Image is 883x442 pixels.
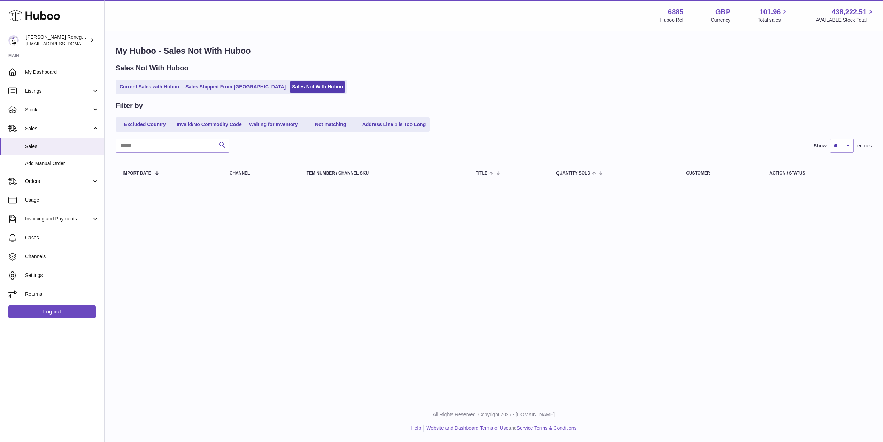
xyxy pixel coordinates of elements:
[758,17,789,23] span: Total sales
[476,171,487,176] span: Title
[19,40,24,46] img: tab_domain_overview_orange.svg
[816,17,875,23] span: AVAILABLE Stock Total
[18,18,77,24] div: Domain: [DOMAIN_NAME]
[26,41,62,46] div: Domain Overview
[25,234,99,241] span: Cases
[660,17,684,23] div: Huboo Ref
[116,45,872,56] h1: My Huboo - Sales Not With Huboo
[8,35,19,46] img: directordarren@gmail.com
[715,7,730,17] strong: GBP
[759,7,781,17] span: 101.96
[11,11,17,17] img: logo_orange.svg
[246,119,301,130] a: Waiting for Inventory
[814,142,827,149] label: Show
[69,40,75,46] img: tab_keywords_by_traffic_grey.svg
[183,81,288,93] a: Sales Shipped From [GEOGRAPHIC_DATA]
[424,425,576,432] li: and
[411,425,421,431] a: Help
[110,411,877,418] p: All Rights Reserved. Copyright 2025 - [DOMAIN_NAME]
[25,216,92,222] span: Invoicing and Payments
[769,171,865,176] div: Action / Status
[758,7,789,23] a: 101.96 Total sales
[303,119,359,130] a: Not matching
[25,143,99,150] span: Sales
[686,171,755,176] div: Customer
[360,119,429,130] a: Address Line 1 is Too Long
[20,11,34,17] div: v 4.0.25
[290,81,345,93] a: Sales Not With Huboo
[25,160,99,167] span: Add Manual Order
[517,425,577,431] a: Service Terms & Conditions
[25,178,92,185] span: Orders
[25,125,92,132] span: Sales
[26,34,89,47] div: [PERSON_NAME] Renegade Productions -UK account
[711,17,731,23] div: Currency
[832,7,867,17] span: 438,222.51
[305,171,462,176] div: Item Number / Channel SKU
[25,69,99,76] span: My Dashboard
[25,197,99,203] span: Usage
[816,7,875,23] a: 438,222.51 AVAILABLE Stock Total
[8,305,96,318] a: Log out
[116,63,189,73] h2: Sales Not With Huboo
[556,171,590,176] span: Quantity Sold
[230,171,292,176] div: Channel
[857,142,872,149] span: entries
[25,272,99,279] span: Settings
[668,7,684,17] strong: 6885
[26,41,102,46] span: [EMAIL_ADDRESS][DOMAIN_NAME]
[117,81,182,93] a: Current Sales with Huboo
[25,253,99,260] span: Channels
[174,119,244,130] a: Invalid/No Commodity Code
[426,425,508,431] a: Website and Dashboard Terms of Use
[11,18,17,24] img: website_grey.svg
[77,41,117,46] div: Keywords by Traffic
[25,88,92,94] span: Listings
[25,291,99,297] span: Returns
[117,119,173,130] a: Excluded Country
[116,101,143,110] h2: Filter by
[25,107,92,113] span: Stock
[123,171,151,176] span: Import date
